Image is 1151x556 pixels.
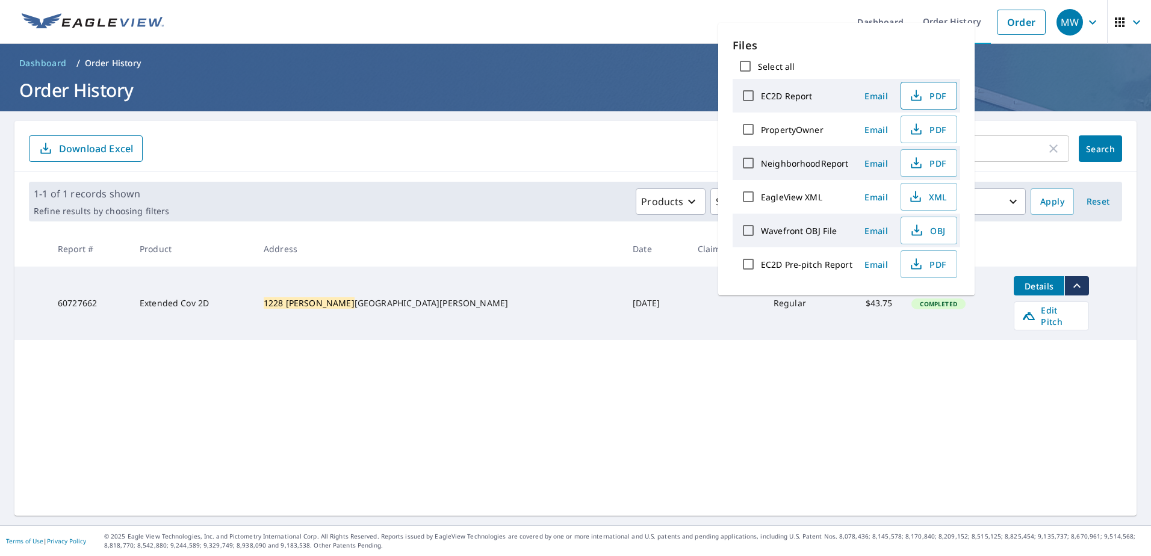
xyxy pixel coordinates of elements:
[913,300,964,308] span: Completed
[1014,301,1089,330] a: Edit Pitch
[14,78,1137,102] h1: Order History
[1031,188,1074,215] button: Apply
[862,90,891,102] span: Email
[908,223,947,238] span: OBJ
[29,135,143,162] button: Download Excel
[764,267,837,340] td: Regular
[862,225,891,236] span: Email
[1079,188,1117,215] button: Reset
[641,194,683,209] p: Products
[623,231,688,267] th: Date
[1079,135,1122,162] button: Search
[710,188,768,215] button: Status
[14,54,72,73] a: Dashboard
[761,225,837,236] label: Wavefront OBJ File
[908,190,947,204] span: XML
[862,158,891,169] span: Email
[34,206,169,217] p: Refine results by choosing filters
[901,217,957,244] button: OBJ
[862,259,891,270] span: Email
[1040,194,1064,209] span: Apply
[758,61,795,72] label: Select all
[34,187,169,201] p: 1-1 of 1 records shown
[857,87,896,105] button: Email
[857,221,896,240] button: Email
[264,297,355,309] mark: 1228 [PERSON_NAME]
[1084,194,1112,209] span: Reset
[857,255,896,274] button: Email
[1064,276,1089,295] button: filesDropdownBtn-60727662
[1088,143,1112,155] span: Search
[733,37,960,54] p: Files
[862,191,891,203] span: Email
[997,10,1046,35] a: Order
[901,183,957,211] button: XML
[716,194,745,209] p: Status
[1056,9,1083,36] div: MW
[19,57,67,69] span: Dashboard
[1022,304,1081,327] span: Edit Pitch
[254,231,623,267] th: Address
[908,88,947,103] span: PDF
[688,231,764,267] th: Claim ID
[47,537,86,545] a: Privacy Policy
[14,54,1137,73] nav: breadcrumb
[857,120,896,139] button: Email
[264,297,613,309] div: [GEOGRAPHIC_DATA][PERSON_NAME]
[908,156,947,170] span: PDF
[837,267,902,340] td: $43.75
[901,116,957,143] button: PDF
[85,57,141,69] p: Order History
[908,257,947,271] span: PDF
[130,231,254,267] th: Product
[761,90,812,102] label: EC2D Report
[1021,280,1057,292] span: Details
[59,142,133,155] p: Download Excel
[761,259,852,270] label: EC2D Pre-pitch Report
[1014,276,1064,295] button: detailsBtn-60727662
[22,13,164,31] img: EV Logo
[104,532,1145,550] p: © 2025 Eagle View Technologies, Inc. and Pictometry International Corp. All Rights Reserved. Repo...
[761,124,824,135] label: PropertyOwner
[636,188,706,215] button: Products
[76,56,80,70] li: /
[857,154,896,173] button: Email
[48,267,130,340] td: 60727662
[901,82,957,110] button: PDF
[6,537,43,545] a: Terms of Use
[908,122,947,137] span: PDF
[862,124,891,135] span: Email
[48,231,130,267] th: Report #
[130,267,254,340] td: Extended Cov 2D
[901,250,957,278] button: PDF
[761,158,848,169] label: NeighborhoodReport
[901,149,957,177] button: PDF
[857,188,896,206] button: Email
[761,191,822,203] label: EagleView XML
[623,267,688,340] td: [DATE]
[6,537,86,545] p: |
